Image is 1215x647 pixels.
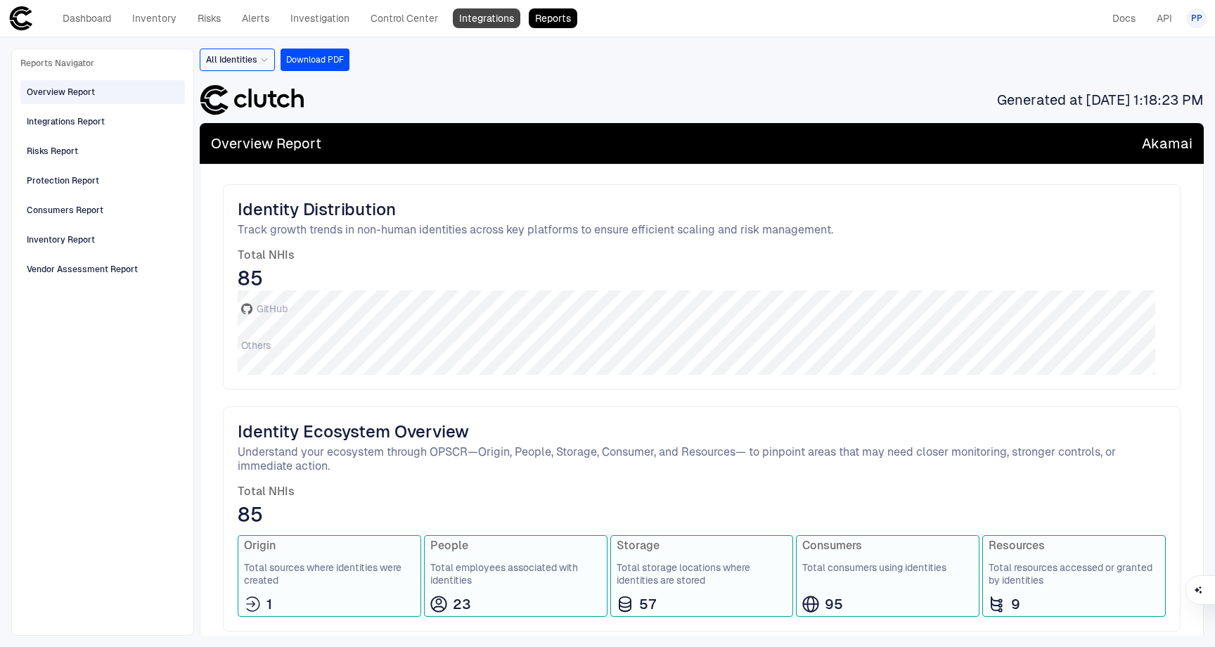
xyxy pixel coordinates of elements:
div: Integrations Report [27,115,105,128]
a: Integrations [453,8,520,28]
span: Overview Report [211,134,321,153]
div: Overview Report [27,86,95,98]
div: Vendor Assessment Report [27,263,138,276]
div: Consumers Report [27,204,103,217]
span: 85 [238,501,1166,527]
span: All Identities [206,54,257,65]
span: 1 [266,595,272,613]
span: 95 [825,595,843,613]
span: Origin [244,539,415,553]
div: Inventory Report [27,233,95,246]
span: Total employees associated with identities [430,561,601,587]
a: Investigation [284,8,356,28]
span: Resources [989,539,1159,553]
span: Total consumers using identities [802,561,973,574]
span: Total NHIs [238,248,1166,262]
span: Total sources where identities were created [244,561,415,587]
a: Dashboard [56,8,117,28]
button: Download PDF [281,49,349,71]
span: 57 [639,595,657,613]
span: 23 [453,595,471,613]
span: Understand your ecosystem through OPSCR—Origin, People, Storage, Consumer, and Resources— to pinp... [238,445,1166,473]
span: Identity Ecosystem Overview [238,421,1166,442]
span: People [430,539,601,553]
a: Docs [1106,8,1142,28]
span: Total storage locations where identities are stored [617,561,787,587]
span: Generated at [DATE] 1:18:23 PM [997,91,1204,109]
span: 85 [238,265,1166,290]
a: Inventory [126,8,183,28]
div: Risks Report [27,145,78,158]
a: API [1150,8,1178,28]
button: PP [1187,8,1207,28]
a: Alerts [236,8,276,28]
span: Akamai [1142,134,1192,153]
a: Risks [191,8,227,28]
span: Total NHIs [238,485,1166,499]
a: Reports [529,8,577,28]
span: PP [1191,13,1202,24]
span: Consumers [802,539,973,553]
a: Control Center [364,8,444,28]
span: Identity Distribution [238,199,1166,220]
span: Total resources accessed or granted by identities [989,561,1159,587]
div: Protection Report [27,174,99,187]
span: 9 [1011,595,1020,613]
span: Track growth trends in non-human identities across key platforms to ensure efficient scaling and ... [238,223,1166,237]
span: Reports Navigator [20,58,94,69]
span: Storage [617,539,787,553]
